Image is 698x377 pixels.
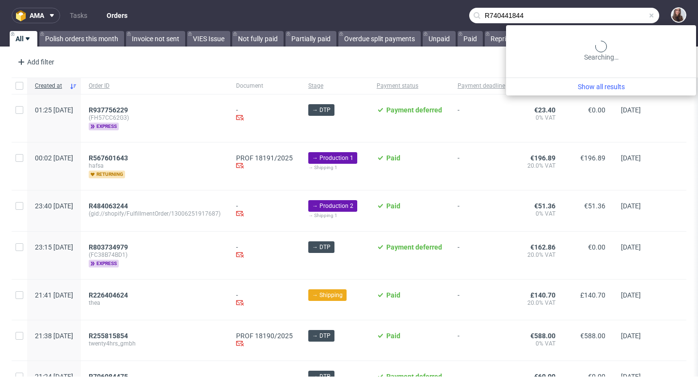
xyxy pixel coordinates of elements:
span: 23:40 [DATE] [35,202,73,210]
span: 0% VAT [521,114,555,122]
a: R484063244 [89,202,130,210]
span: [DATE] [621,332,641,340]
span: R567601643 [89,154,128,162]
span: €588.00 [580,332,605,340]
a: Tasks [64,8,93,23]
span: Paid [386,154,400,162]
a: R226404624 [89,291,130,299]
span: - [458,106,505,130]
span: R937756229 [89,106,128,114]
div: - [236,291,293,308]
span: Document [236,82,293,90]
a: Show all results [510,82,692,92]
span: [DATE] [621,243,641,251]
span: Payment deferred [386,106,442,114]
span: R803734979 [89,243,128,251]
span: Paid [386,332,400,340]
span: express [89,123,119,130]
span: Paid [386,202,400,210]
span: €51.36 [534,202,555,210]
span: [DATE] [621,154,641,162]
span: (FC38B74BD1) [89,251,221,259]
button: ama [12,8,60,23]
a: Polish orders this month [39,31,124,47]
span: → Production 2 [312,202,353,210]
span: 21:38 [DATE] [35,332,73,340]
span: R226404624 [89,291,128,299]
a: Not fully paid [232,31,284,47]
span: [DATE] [621,291,641,299]
span: €588.00 [530,332,555,340]
span: Created at [35,82,65,90]
span: Payment status [377,82,442,90]
a: All [10,31,37,47]
span: £140.70 [530,291,555,299]
span: €196.89 [580,154,605,162]
span: €0.00 [588,106,605,114]
div: - [236,243,293,260]
a: Reprint [485,31,518,47]
span: €162.86 [530,243,555,251]
span: R484063244 [89,202,128,210]
span: 20.0% VAT [521,251,555,259]
span: (gid://shopify/FulfillmentOrder/13006251917687) [89,210,221,218]
span: 20.0% VAT [521,299,555,307]
span: thea [89,299,221,307]
div: → Shipping 1 [308,164,361,172]
span: - [458,154,505,178]
span: [DATE] [621,202,641,210]
span: (FH57CC62G3) [89,114,221,122]
span: - [458,332,505,349]
span: 20.0% VAT [521,162,555,170]
a: R937756229 [89,106,130,114]
a: PROF 18191/2025 [236,154,293,162]
span: - [458,243,505,267]
span: Payment deferred [386,243,442,251]
span: returning [89,171,125,178]
span: 23:15 [DATE] [35,243,73,251]
span: hafsa [89,162,221,170]
img: logo [16,10,30,21]
span: → DTP [312,106,331,114]
a: R567601643 [89,154,130,162]
div: Add filter [14,54,56,70]
div: Searching… [510,41,692,62]
span: Payment deadline [458,82,505,90]
a: Partially paid [286,31,336,47]
a: PROF 18190/2025 [236,332,293,340]
span: R255815854 [89,332,128,340]
span: - [458,202,505,220]
span: - [458,291,505,308]
span: → Production 1 [312,154,353,162]
div: → Shipping 1 [308,212,361,220]
span: → DTP [312,331,331,340]
span: €51.36 [584,202,605,210]
a: Orders [101,8,133,23]
span: 01:25 [DATE] [35,106,73,114]
span: 0% VAT [521,210,555,218]
span: → Shipping [312,291,343,299]
span: Order ID [89,82,221,90]
a: R803734979 [89,243,130,251]
span: 0% VAT [521,340,555,347]
span: twenty4hrs_gmbh [89,340,221,347]
span: €196.89 [530,154,555,162]
a: Invoice not sent [126,31,185,47]
span: £140.70 [580,291,605,299]
img: Sandra Beśka [672,8,685,22]
a: Paid [458,31,483,47]
span: → DTP [312,243,331,251]
span: €0.00 [588,243,605,251]
span: 00:02 [DATE] [35,154,73,162]
a: Overdue split payments [338,31,421,47]
div: - [236,202,293,219]
span: 21:41 [DATE] [35,291,73,299]
a: Unpaid [423,31,456,47]
a: R255815854 [89,332,130,340]
span: ama [30,12,44,19]
span: €23.40 [534,106,555,114]
div: - [236,106,293,123]
span: Stage [308,82,361,90]
span: [DATE] [621,106,641,114]
span: Paid [386,291,400,299]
